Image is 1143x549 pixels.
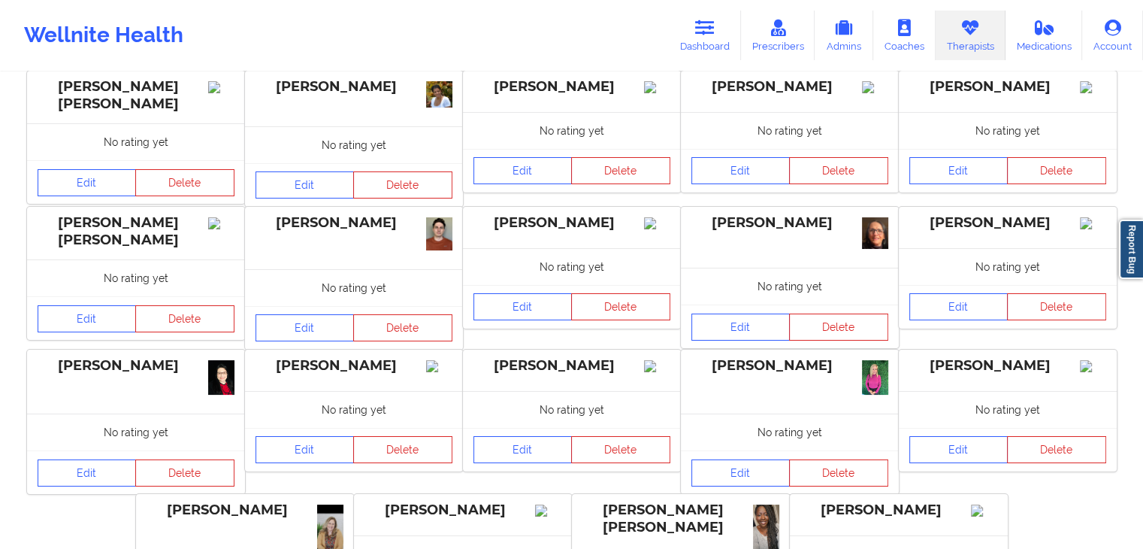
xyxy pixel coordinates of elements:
a: Edit [909,157,1008,184]
button: Delete [353,171,452,199]
img: Image%2Fplaceholer-image.png [208,217,234,229]
img: Image%2Fplaceholer-image.png [644,81,670,93]
div: [PERSON_NAME] [256,214,452,232]
img: 3b0c6b16-c8ce-4e6e-bfc5-dcbbc6016179pic3.jpeg [426,81,452,108]
button: Delete [135,305,234,332]
img: f0e52e1c-271c-42bb-a76f-bea43508030fConan-Botma-400x499.jpg [426,217,452,250]
button: Delete [571,293,670,320]
button: Delete [1007,436,1106,463]
img: Image%2Fplaceholer-image.png [426,360,452,372]
a: Edit [38,460,137,487]
a: Edit [909,293,1008,320]
div: [PERSON_NAME] [PERSON_NAME] [582,502,779,536]
div: [PERSON_NAME] [909,78,1106,96]
div: [PERSON_NAME] [909,214,1106,232]
div: [PERSON_NAME] [PERSON_NAME] [38,78,234,113]
div: No rating yet [245,269,463,306]
div: No rating yet [899,391,1117,428]
div: [PERSON_NAME] [691,214,888,232]
a: Report Bug [1119,220,1143,279]
div: [PERSON_NAME] [909,357,1106,375]
button: Delete [571,157,670,184]
img: Image%2Fplaceholer-image.png [535,505,561,517]
button: Delete [135,169,234,196]
a: Edit [473,436,573,463]
div: No rating yet [681,112,899,149]
div: No rating yet [899,248,1117,285]
a: Coaches [873,11,936,60]
img: 2856a1c9-9de4-44d1-9e74-26c314d8c244IMG_3215.jpeg [208,360,234,396]
div: [PERSON_NAME] [147,502,343,519]
div: No rating yet [681,414,899,450]
img: Image%2Fplaceholer-image.png [1080,217,1106,229]
img: Image%2Fplaceholer-image.png [862,81,888,93]
a: Account [1082,11,1143,60]
div: No rating yet [245,126,463,163]
div: [PERSON_NAME] [800,502,997,519]
a: Edit [473,157,573,184]
button: Delete [789,460,888,487]
button: Delete [135,460,234,487]
a: Edit [256,436,355,463]
div: No rating yet [27,414,245,450]
div: [PERSON_NAME] [38,357,234,375]
div: [PERSON_NAME] [PERSON_NAME] [38,214,234,249]
div: [PERSON_NAME] [691,357,888,375]
div: No rating yet [463,391,681,428]
a: Medications [1005,11,1083,60]
img: d0937099-6d55-4f91-9771-48a76c6948c3E68EAEB8-6056-4E60-888B-1695FC49F184.jpeg [862,360,888,396]
a: Edit [473,293,573,320]
img: Image%2Fplaceholer-image.png [208,81,234,93]
img: 62f02df5-ca8c-47d6-bb47-4f1de1d37735Screenshot_2024-06-16_at_11.29.48%E2%80%AFAM.png [862,217,888,250]
img: Image%2Fplaceholer-image.png [644,360,670,372]
div: No rating yet [681,268,899,305]
a: Edit [691,157,791,184]
a: Therapists [936,11,1005,60]
div: No rating yet [245,391,463,428]
div: [PERSON_NAME] [473,214,670,232]
img: Image%2Fplaceholer-image.png [971,505,997,517]
div: [PERSON_NAME] [364,502,561,519]
a: Edit [909,436,1008,463]
div: [PERSON_NAME] [256,78,452,96]
button: Delete [353,436,452,463]
div: No rating yet [899,112,1117,149]
img: Image%2Fplaceholer-image.png [1080,360,1106,372]
a: Edit [256,314,355,341]
div: No rating yet [463,248,681,285]
a: Admins [815,11,873,60]
div: [PERSON_NAME] [473,357,670,375]
div: No rating yet [463,112,681,149]
a: Edit [38,305,137,332]
button: Delete [353,314,452,341]
a: Edit [38,169,137,196]
button: Delete [1007,157,1106,184]
img: Image%2Fplaceholer-image.png [1080,81,1106,93]
div: No rating yet [27,259,245,296]
img: Image%2Fplaceholer-image.png [644,217,670,229]
button: Delete [789,157,888,184]
button: Delete [789,314,888,341]
button: Delete [1007,293,1106,320]
button: Delete [571,436,670,463]
div: No rating yet [27,123,245,160]
a: Prescribers [741,11,815,60]
a: Edit [691,314,791,341]
a: Edit [256,171,355,199]
div: [PERSON_NAME] [691,78,888,96]
a: Edit [691,460,791,487]
div: [PERSON_NAME] [473,78,670,96]
div: [PERSON_NAME] [256,357,452,375]
a: Dashboard [669,11,741,60]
